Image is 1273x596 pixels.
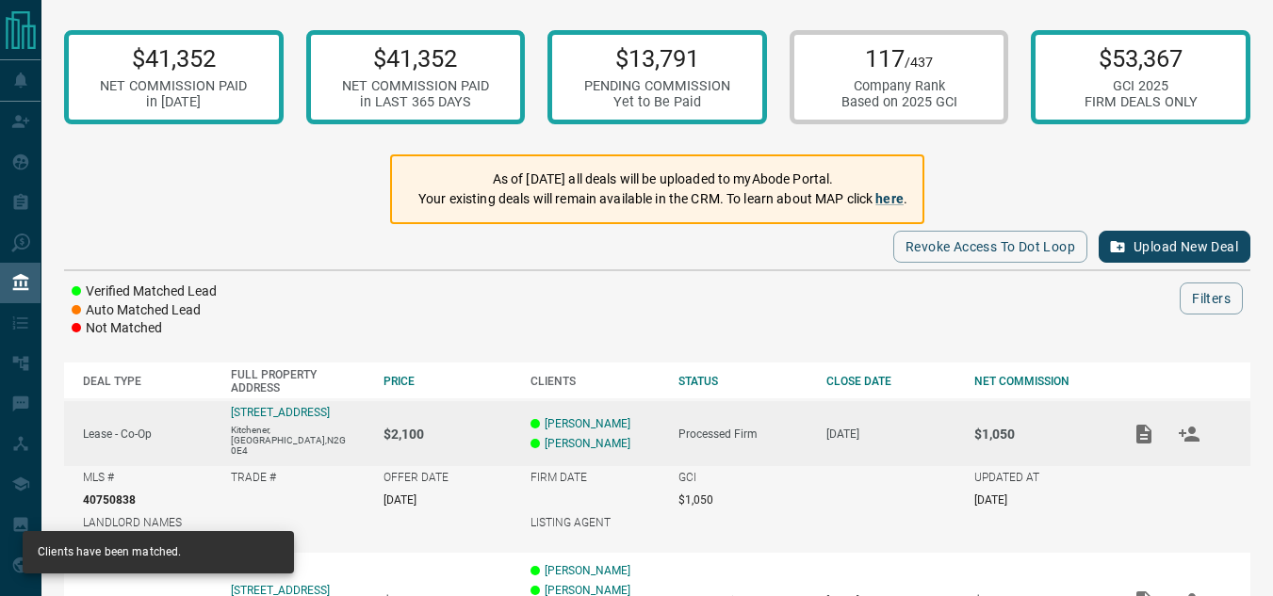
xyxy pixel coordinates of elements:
div: in [DATE] [100,94,247,110]
div: FIRM DEALS ONLY [1085,94,1198,110]
p: $41,352 [342,44,489,72]
div: PRICE [384,375,513,388]
a: [PERSON_NAME] [545,564,630,577]
div: Based on 2025 GCI [841,94,957,110]
li: Not Matched [72,319,217,338]
div: PENDING COMMISSION [584,78,730,94]
a: [PERSON_NAME] [545,417,630,430]
p: Your existing deals will remain available in the CRM. To learn about MAP click . [418,189,907,209]
div: GCI 2025 [1085,78,1198,94]
button: Upload New Deal [1099,231,1250,263]
div: NET COMMISSION [974,375,1103,388]
p: UPDATED AT [974,471,1039,484]
p: OFFER DATE [384,471,449,484]
p: LISTING AGENT [530,516,611,529]
p: MLS # [83,471,114,484]
div: NET COMMISSION PAID [342,78,489,94]
p: 40750838 [83,493,136,507]
span: /437 [905,55,933,71]
div: Clients have been matched. [38,537,181,568]
div: NET COMMISSION PAID [100,78,247,94]
button: Filters [1180,282,1243,314]
p: $53,367 [1085,44,1198,72]
span: Add / View Documents [1121,427,1167,440]
p: 117 [841,44,957,72]
p: $1,050 [974,427,1103,442]
p: [DATE] [384,493,416,507]
li: Verified Matched Lead [72,282,217,301]
div: Processed Firm [678,427,808,441]
p: $41,352 [100,44,247,72]
div: CLIENTS [530,375,660,388]
a: here [875,191,904,206]
div: DEAL TYPE [83,375,212,388]
div: Yet to Be Paid [584,94,730,110]
p: $1,050 [678,493,713,507]
p: Lease - Co-Op [83,427,212,441]
p: As of [DATE] all deals will be uploaded to myAbode Portal. [418,169,907,189]
div: Company Rank [841,78,957,94]
div: FULL PROPERTY ADDRESS [231,368,365,395]
p: FIRM DATE [530,471,587,484]
p: LANDLORD NAMES [83,516,182,529]
p: [DATE] [826,427,955,441]
p: Kitchener,[GEOGRAPHIC_DATA],N2G 0E4 [231,425,365,456]
p: $13,791 [584,44,730,72]
div: in LAST 365 DAYS [342,94,489,110]
a: [STREET_ADDRESS] [231,406,330,419]
p: GCI [678,471,696,484]
button: Revoke Access to Dot Loop [893,231,1087,263]
div: CLOSE DATE [826,375,955,388]
p: [DATE] [974,493,1007,507]
span: Match Clients [1167,427,1212,440]
li: Auto Matched Lead [72,301,217,320]
a: [PERSON_NAME] [545,437,630,450]
div: STATUS [678,375,808,388]
p: TRADE # [231,471,276,484]
p: $2,100 [384,427,513,442]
